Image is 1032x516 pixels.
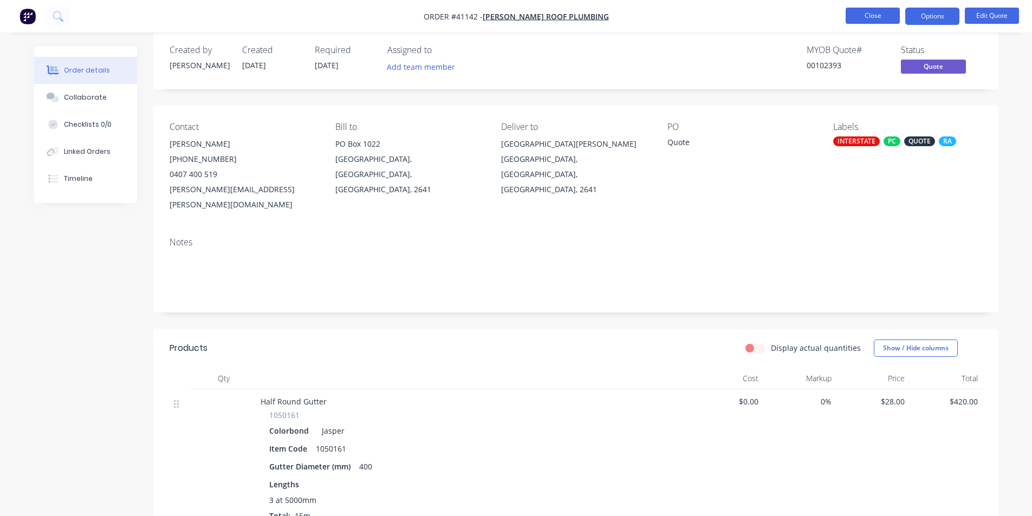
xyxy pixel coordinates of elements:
[64,93,107,102] div: Collaborate
[34,57,137,84] button: Order details
[261,396,327,407] span: Half Round Gutter
[667,136,803,152] div: Quote
[833,136,880,146] div: INTERSTATE
[315,60,339,70] span: [DATE]
[269,479,299,490] span: Lengths
[904,136,935,146] div: QUOTE
[335,136,484,152] div: PO Box 1022
[874,339,958,357] button: Show / Hide columns
[424,11,483,22] span: Order #41142 -
[501,136,650,197] div: [GEOGRAPHIC_DATA][PERSON_NAME][GEOGRAPHIC_DATA], [GEOGRAPHIC_DATA], [GEOGRAPHIC_DATA], 2641
[315,45,374,55] div: Required
[317,423,345,439] div: Jasper
[170,45,229,55] div: Created by
[909,368,982,389] div: Total
[269,423,313,439] div: Colorbond
[483,11,609,22] a: [PERSON_NAME] Roof Plumbing
[269,441,311,456] div: Item Code
[20,8,36,24] img: Factory
[763,368,836,389] div: Markup
[694,396,758,407] span: $0.00
[335,122,484,132] div: Bill to
[884,136,900,146] div: PC
[170,182,318,212] div: [PERSON_NAME][EMAIL_ADDRESS][PERSON_NAME][DOMAIN_NAME]
[269,409,300,421] span: 1050161
[170,152,318,167] div: [PHONE_NUMBER]
[170,167,318,182] div: 0407 400 519
[913,396,978,407] span: $420.00
[335,152,484,197] div: [GEOGRAPHIC_DATA], [GEOGRAPHIC_DATA], [GEOGRAPHIC_DATA], 2641
[901,60,966,73] span: Quote
[311,441,351,456] div: 1050161
[807,45,888,55] div: MYOB Quote #
[64,174,93,184] div: Timeline
[771,342,861,354] label: Display actual quantities
[846,8,900,24] button: Close
[335,136,484,197] div: PO Box 1022[GEOGRAPHIC_DATA], [GEOGRAPHIC_DATA], [GEOGRAPHIC_DATA], 2641
[34,138,137,165] button: Linked Orders
[170,237,982,247] div: Notes
[501,136,650,152] div: [GEOGRAPHIC_DATA][PERSON_NAME]
[170,60,229,71] div: [PERSON_NAME]
[501,122,650,132] div: Deliver to
[901,45,982,55] div: Status
[939,136,956,146] div: RA
[34,111,137,138] button: Checklists 0/0
[191,368,256,389] div: Qty
[840,396,905,407] span: $28.00
[64,66,110,75] div: Order details
[767,396,832,407] span: 0%
[387,60,461,74] button: Add team member
[905,8,959,25] button: Options
[387,45,496,55] div: Assigned to
[242,60,266,70] span: [DATE]
[34,165,137,192] button: Timeline
[269,494,316,506] span: 3 at 5000mm
[690,368,763,389] div: Cost
[807,60,888,71] div: 00102393
[836,368,909,389] div: Price
[381,60,460,74] button: Add team member
[501,152,650,197] div: [GEOGRAPHIC_DATA], [GEOGRAPHIC_DATA], [GEOGRAPHIC_DATA], 2641
[242,45,302,55] div: Created
[170,136,318,212] div: [PERSON_NAME][PHONE_NUMBER]0407 400 519[PERSON_NAME][EMAIL_ADDRESS][PERSON_NAME][DOMAIN_NAME]
[170,136,318,152] div: [PERSON_NAME]
[64,147,111,156] div: Linked Orders
[965,8,1019,24] button: Edit Quote
[269,459,355,474] div: Gutter Diameter (mm)
[667,122,816,132] div: PO
[355,459,377,474] div: 400
[34,84,137,111] button: Collaborate
[170,122,318,132] div: Contact
[64,120,112,129] div: Checklists 0/0
[170,342,207,355] div: Products
[833,122,982,132] div: Labels
[901,60,966,76] button: Quote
